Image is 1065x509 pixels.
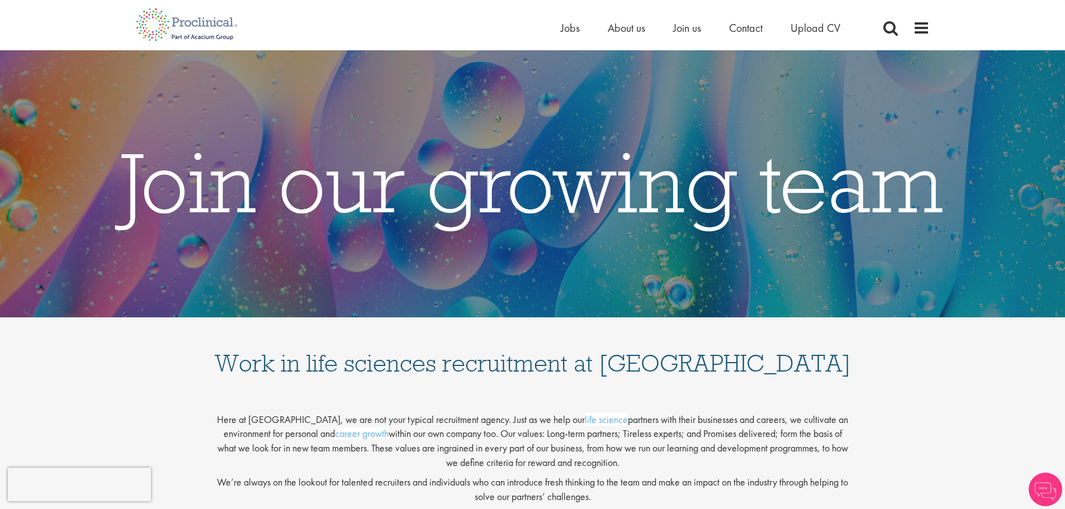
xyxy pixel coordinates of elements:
a: Join us [673,21,701,35]
p: We’re always on the lookout for talented recruiters and individuals who can introduce fresh think... [214,475,851,503]
p: Here at [GEOGRAPHIC_DATA], we are not your typical recruitment agency. Just as we help our partne... [214,403,851,470]
img: Chatbot [1029,473,1062,506]
a: Contact [729,21,763,35]
a: About us [608,21,645,35]
a: Upload CV [791,21,840,35]
h1: Work in life sciences recruitment at [GEOGRAPHIC_DATA] [214,329,851,375]
a: career growth [335,427,389,440]
iframe: reCAPTCHA [8,468,151,501]
a: life science [585,413,628,426]
a: Jobs [561,21,580,35]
